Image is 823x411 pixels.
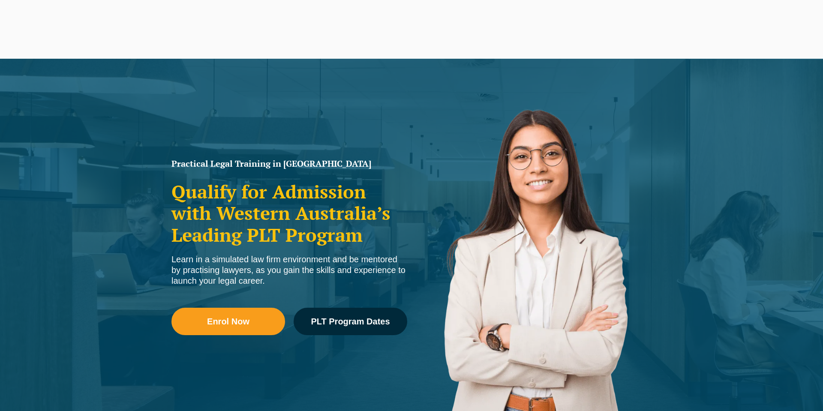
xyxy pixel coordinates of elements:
[171,159,407,168] h1: Practical Legal Training in [GEOGRAPHIC_DATA]
[171,308,285,335] a: Enrol Now
[207,317,249,326] span: Enrol Now
[171,254,407,286] div: Learn in a simulated law firm environment and be mentored by practising lawyers, as you gain the ...
[171,181,407,246] h2: Qualify for Admission with Western Australia’s Leading PLT Program
[294,308,407,335] a: PLT Program Dates
[311,317,390,326] span: PLT Program Dates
